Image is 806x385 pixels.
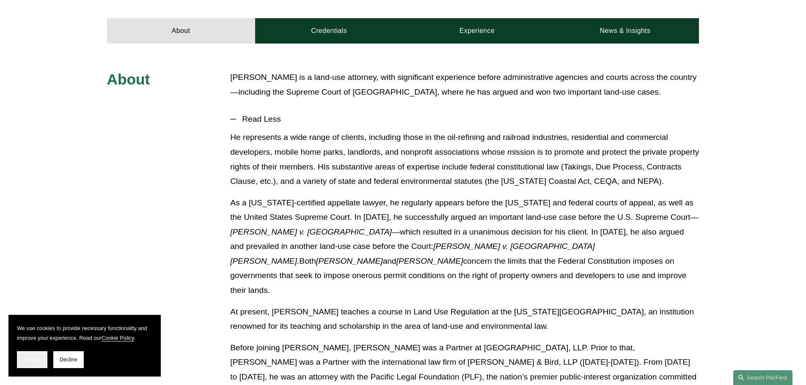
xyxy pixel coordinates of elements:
[102,335,134,341] a: Cookie Policy
[53,351,84,368] button: Decline
[316,257,383,265] em: [PERSON_NAME]
[17,351,47,368] button: Accept
[230,242,595,265] em: [PERSON_NAME] v. [GEOGRAPHIC_DATA][PERSON_NAME].
[230,70,699,99] p: [PERSON_NAME] is a land-use attorney, with significant experience before administrative agencies ...
[230,130,699,188] p: He represents a wide range of clients, including those in the oil-refining and railroad industrie...
[24,357,40,363] span: Accept
[733,370,792,385] a: Search this site
[60,357,77,363] span: Decline
[403,18,551,44] a: Experience
[17,323,152,343] p: We use cookies to provide necessary functionality and improve your experience. Read our .
[230,108,699,130] button: Read Less
[551,18,699,44] a: News & Insights
[8,315,161,377] section: Cookie banner
[396,257,463,265] em: [PERSON_NAME]
[107,71,150,87] span: About
[255,18,403,44] a: Credentials
[236,115,699,124] span: Read Less
[230,227,392,236] em: [PERSON_NAME] v. [GEOGRAPHIC_DATA]
[230,305,699,334] p: At present, [PERSON_NAME] teaches a course in Land Use Regulation at the [US_STATE][GEOGRAPHIC_DA...
[107,18,255,44] a: About
[230,196,699,298] p: As a [US_STATE]-certified appellate lawyer, he regularly appears before the [US_STATE] and federa...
